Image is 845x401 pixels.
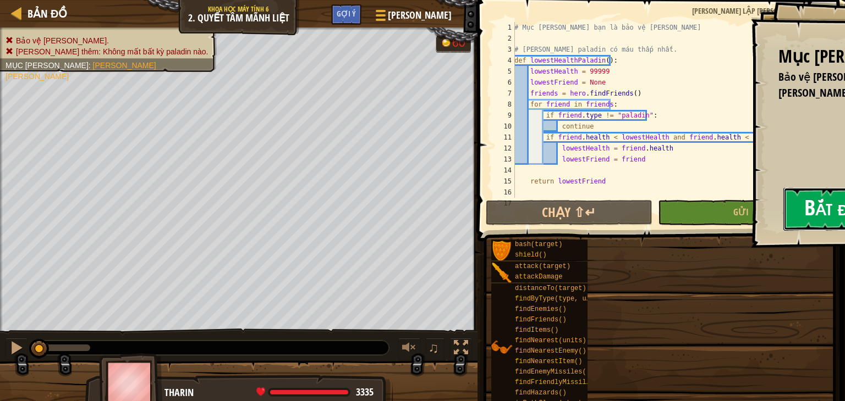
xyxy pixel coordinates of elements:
[515,285,586,292] span: distanceTo(target)
[164,386,382,400] div: Tharin
[6,46,208,57] li: Thưởng thêm: Không mất bất kỳ paladin nào.
[493,198,515,209] div: 17
[426,338,445,360] button: ♫
[493,121,515,132] div: 10
[515,273,562,281] span: attackDamage
[515,295,606,303] span: findByType(type, units)
[367,4,458,30] button: [PERSON_NAME]
[256,387,374,397] div: health: 3335 / 3335
[436,34,471,53] div: Team 'humans' has 60 gold.
[491,263,512,283] img: portrait.png
[89,61,93,70] span: :
[356,385,374,399] span: 3335
[337,8,356,19] span: Gợi ý
[16,47,208,56] span: [PERSON_NAME] thêm: Không mất bất kỳ paladin nào.
[515,347,586,355] span: findNearestEnemy()
[515,368,590,376] span: findEnemyMissiles()
[493,33,515,44] div: 2
[6,338,28,360] button: Ctrl + P: Pause
[493,77,515,88] div: 6
[493,132,515,143] div: 11
[493,55,515,66] div: 4
[491,337,512,358] img: portrait.png
[493,176,515,187] div: 15
[493,66,515,77] div: 5
[6,61,89,70] span: Mục [PERSON_NAME]
[428,339,439,356] span: ♫
[515,378,602,386] span: findFriendlyMissiles()
[493,154,515,165] div: 13
[452,37,465,49] div: 60
[515,337,586,344] span: findNearest(units)
[450,338,472,360] button: Bật tắt chế độ toàn màn hình
[515,305,567,313] span: findEnemies()
[692,5,806,16] span: [PERSON_NAME] lập [PERSON_NAME]
[515,241,562,248] span: bash(target)
[515,251,547,259] span: shield()
[515,316,567,324] span: findFriends()
[658,200,824,225] button: Gửi
[493,165,515,176] div: 14
[493,187,515,198] div: 16
[515,326,558,334] span: findItems()
[515,263,570,270] span: attack(target)
[398,338,420,360] button: Tùy chỉnh âm lượng
[733,206,749,218] span: Gửi
[493,110,515,121] div: 9
[493,143,515,154] div: 12
[493,22,515,33] div: 1
[388,8,452,23] span: [PERSON_NAME]
[493,88,515,99] div: 7
[28,6,67,21] span: Bản đồ
[493,44,515,55] div: 3
[515,358,582,365] span: findNearestItem()
[486,200,652,225] button: Chạy ⇧↵
[6,35,208,46] li: Bảo vệ Reynaldo.
[515,389,567,397] span: findHazards()
[22,6,67,21] a: Bản đồ
[493,99,515,110] div: 8
[491,241,512,261] img: portrait.png
[16,36,109,45] span: Bảo vệ [PERSON_NAME].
